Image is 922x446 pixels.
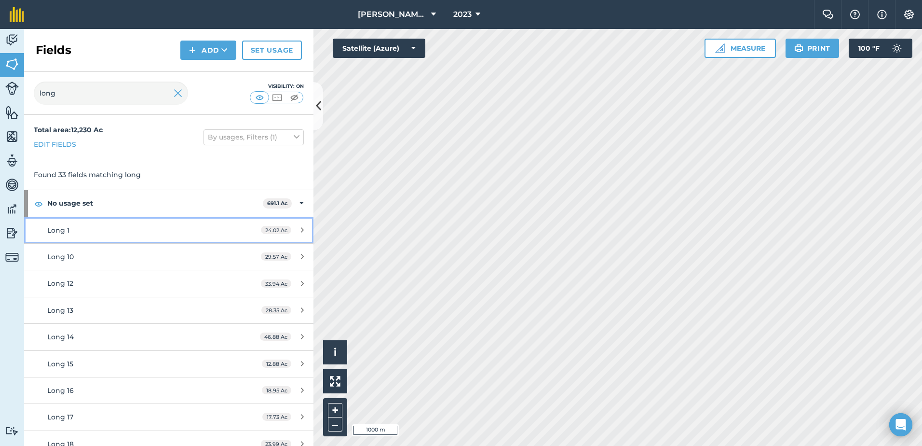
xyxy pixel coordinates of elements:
img: svg+xml;base64,PD94bWwgdmVyc2lvbj0iMS4wIiBlbmNvZGluZz0idXRmLTgiPz4KPCEtLSBHZW5lcmF0b3I6IEFkb2JlIE... [5,251,19,264]
span: Long 10 [47,252,74,261]
img: svg+xml;base64,PHN2ZyB4bWxucz0iaHR0cDovL3d3dy53My5vcmcvMjAwMC9zdmciIHdpZHRoPSI1MCIgaGVpZ2h0PSI0MC... [271,93,283,102]
strong: 691.1 Ac [267,200,288,207]
a: Long 1446.88 Ac [24,324,313,350]
a: Long 1618.95 Ac [24,377,313,404]
a: Long 1512.88 Ac [24,351,313,377]
button: Add [180,41,236,60]
img: svg+xml;base64,PHN2ZyB4bWxucz0iaHR0cDovL3d3dy53My5vcmcvMjAwMC9zdmciIHdpZHRoPSIxOSIgaGVpZ2h0PSIyNC... [794,42,803,54]
div: Open Intercom Messenger [889,413,912,436]
div: Found 33 fields matching long [24,160,313,190]
img: Ruler icon [715,43,725,53]
img: svg+xml;base64,PD94bWwgdmVyc2lvbj0iMS4wIiBlbmNvZGluZz0idXRmLTgiPz4KPCEtLSBHZW5lcmF0b3I6IEFkb2JlIE... [5,82,19,95]
span: Long 14 [47,333,74,341]
button: – [328,418,342,432]
img: svg+xml;base64,PD94bWwgdmVyc2lvbj0iMS4wIiBlbmNvZGluZz0idXRmLTgiPz4KPCEtLSBHZW5lcmF0b3I6IEFkb2JlIE... [5,226,19,240]
button: + [328,403,342,418]
span: Long 17 [47,413,73,421]
a: Edit fields [34,139,76,150]
img: svg+xml;base64,PD94bWwgdmVyc2lvbj0iMS4wIiBlbmNvZGluZz0idXRmLTgiPz4KPCEtLSBHZW5lcmF0b3I6IEFkb2JlIE... [5,33,19,47]
img: svg+xml;base64,PD94bWwgdmVyc2lvbj0iMS4wIiBlbmNvZGluZz0idXRmLTgiPz4KPCEtLSBHZW5lcmF0b3I6IEFkb2JlIE... [887,39,907,58]
span: [PERSON_NAME] Farming Company [358,9,427,20]
img: svg+xml;base64,PD94bWwgdmVyc2lvbj0iMS4wIiBlbmNvZGluZz0idXRmLTgiPz4KPCEtLSBHZW5lcmF0b3I6IEFkb2JlIE... [5,202,19,216]
span: Long 12 [47,279,73,288]
img: svg+xml;base64,PHN2ZyB4bWxucz0iaHR0cDovL3d3dy53My5vcmcvMjAwMC9zdmciIHdpZHRoPSI1NiIgaGVpZ2h0PSI2MC... [5,129,19,144]
a: Long 1717.73 Ac [24,404,313,430]
span: 24.02 Ac [261,226,291,234]
img: svg+xml;base64,PHN2ZyB4bWxucz0iaHR0cDovL3d3dy53My5vcmcvMjAwMC9zdmciIHdpZHRoPSI1NiIgaGVpZ2h0PSI2MC... [5,57,19,71]
span: 46.88 Ac [260,333,291,341]
span: 29.57 Ac [261,252,291,261]
img: svg+xml;base64,PD94bWwgdmVyc2lvbj0iMS4wIiBlbmNvZGluZz0idXRmLTgiPz4KPCEtLSBHZW5lcmF0b3I6IEFkb2JlIE... [5,153,19,168]
span: i [334,346,337,358]
h2: Fields [36,42,71,58]
img: svg+xml;base64,PD94bWwgdmVyc2lvbj0iMS4wIiBlbmNvZGluZz0idXRmLTgiPz4KPCEtLSBHZW5lcmF0b3I6IEFkb2JlIE... [5,426,19,435]
img: svg+xml;base64,PHN2ZyB4bWxucz0iaHR0cDovL3d3dy53My5vcmcvMjAwMC9zdmciIHdpZHRoPSI1MCIgaGVpZ2h0PSI0MC... [288,93,300,102]
img: svg+xml;base64,PHN2ZyB4bWxucz0iaHR0cDovL3d3dy53My5vcmcvMjAwMC9zdmciIHdpZHRoPSIxNyIgaGVpZ2h0PSIxNy... [877,9,887,20]
a: Long 1029.57 Ac [24,244,313,270]
span: 17.73 Ac [262,413,291,421]
span: Long 16 [47,386,74,395]
img: svg+xml;base64,PD94bWwgdmVyc2lvbj0iMS4wIiBlbmNvZGluZz0idXRmLTgiPz4KPCEtLSBHZW5lcmF0b3I6IEFkb2JlIE... [5,178,19,192]
img: svg+xml;base64,PHN2ZyB4bWxucz0iaHR0cDovL3d3dy53My5vcmcvMjAwMC9zdmciIHdpZHRoPSI1NiIgaGVpZ2h0PSI2MC... [5,105,19,120]
button: By usages, Filters (1) [203,129,304,145]
div: No usage set691.1 Ac [24,190,313,216]
span: 12.88 Ac [262,360,291,368]
span: Long 13 [47,306,73,315]
img: svg+xml;base64,PHN2ZyB4bWxucz0iaHR0cDovL3d3dy53My5vcmcvMjAwMC9zdmciIHdpZHRoPSIyMiIgaGVpZ2h0PSIzMC... [174,87,182,99]
button: Measure [705,39,776,58]
img: svg+xml;base64,PHN2ZyB4bWxucz0iaHR0cDovL3d3dy53My5vcmcvMjAwMC9zdmciIHdpZHRoPSIxNCIgaGVpZ2h0PSIyNC... [189,44,196,56]
button: Print [786,39,840,58]
img: Two speech bubbles overlapping with the left bubble in the forefront [822,10,834,19]
strong: Total area : 12,230 Ac [34,125,103,134]
span: 33.94 Ac [261,279,291,288]
img: A cog icon [903,10,915,19]
a: Long 1328.35 Ac [24,297,313,323]
span: 18.95 Ac [262,386,291,394]
button: 100 °F [849,39,912,58]
img: Four arrows, one pointing top left, one top right, one bottom right and the last bottom left [330,376,340,387]
span: 100 ° F [858,39,880,58]
a: Long 124.02 Ac [24,217,313,243]
button: Satellite (Azure) [333,39,425,58]
a: Long 1233.94 Ac [24,270,313,296]
span: Long 15 [47,360,73,368]
span: 2023 [453,9,472,20]
div: Visibility: On [250,83,304,90]
span: Long 1 [47,226,69,235]
strong: No usage set [47,190,263,216]
img: fieldmargin Logo [10,7,24,22]
input: Search [34,82,188,105]
button: i [323,340,347,364]
img: svg+xml;base64,PHN2ZyB4bWxucz0iaHR0cDovL3d3dy53My5vcmcvMjAwMC9zdmciIHdpZHRoPSIxOCIgaGVpZ2h0PSIyNC... [34,198,43,209]
a: Set usage [242,41,302,60]
img: svg+xml;base64,PHN2ZyB4bWxucz0iaHR0cDovL3d3dy53My5vcmcvMjAwMC9zdmciIHdpZHRoPSI1MCIgaGVpZ2h0PSI0MC... [254,93,266,102]
img: A question mark icon [849,10,861,19]
span: 28.35 Ac [261,306,291,314]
